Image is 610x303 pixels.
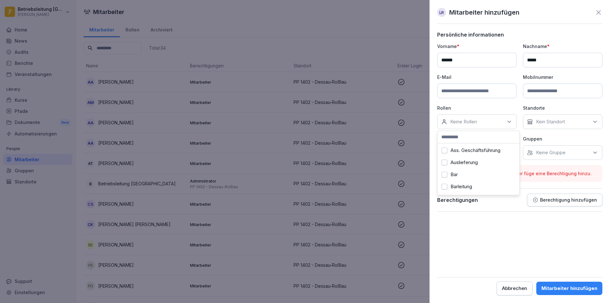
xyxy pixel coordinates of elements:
label: Bar [451,172,458,177]
button: Mitarbeiter hinzufügen [536,282,602,295]
p: Gruppen [523,135,602,142]
p: Persönliche informationen [437,31,602,38]
p: Standorte [523,105,602,111]
p: Berechtigungen [437,197,478,203]
label: Barleitung [451,184,472,189]
p: Nachname [523,43,602,50]
p: Berechtigung hinzufügen [540,197,597,203]
button: Abbrechen [497,281,532,295]
div: Abbrechen [502,285,527,292]
p: Kein Standort [536,119,565,125]
p: Mobilnummer [523,74,602,80]
div: Mitarbeiter hinzufügen [541,285,597,292]
p: Mitarbeiter hinzufügen [449,8,519,17]
button: Berechtigung hinzufügen [527,194,602,206]
label: Ass. Geschäftsführung [451,148,500,153]
div: LR [437,8,446,17]
p: Bitte wähle einen Standort aus oder füge eine Berechtigung hinzu. [442,170,597,177]
p: Keine Gruppe [536,149,566,156]
p: Rollen [437,105,517,111]
label: Auslieferung [451,160,478,165]
p: Vorname [437,43,517,50]
p: Keine Rollen [450,119,477,125]
p: E-Mail [437,74,517,80]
